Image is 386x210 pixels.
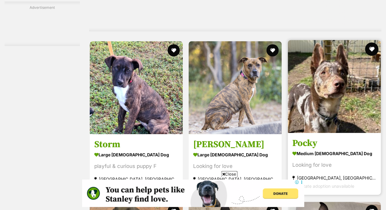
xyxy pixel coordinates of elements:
[288,133,381,195] a: Pocky medium [DEMOGRAPHIC_DATA] Dog Looking for love [GEOGRAPHIC_DATA], [GEOGRAPHIC_DATA] Interst...
[94,139,178,150] h3: Storm
[168,44,180,56] button: favourite
[292,161,376,169] div: Looking for love
[82,180,304,207] iframe: Advertisement
[189,41,282,134] img: Elena - Staffordshire Bull Terrier Dog
[292,149,376,158] strong: medium [DEMOGRAPHIC_DATA] Dog
[292,183,354,189] span: Interstate adoption unavailable
[94,162,178,170] div: playful & curious puppy F
[288,40,381,133] img: Pocky - Kelpie x Koolie Dog
[94,150,178,159] strong: large [DEMOGRAPHIC_DATA] Dog
[193,162,277,170] div: Looking for love
[365,42,378,56] button: favourite
[193,139,277,150] h3: [PERSON_NAME]
[189,134,282,196] a: [PERSON_NAME] large [DEMOGRAPHIC_DATA] Dog Looking for love [GEOGRAPHIC_DATA], [GEOGRAPHIC_DATA] ...
[292,174,376,182] strong: [GEOGRAPHIC_DATA], [GEOGRAPHIC_DATA]
[193,150,277,159] strong: large [DEMOGRAPHIC_DATA] Dog
[90,134,183,196] a: Storm large [DEMOGRAPHIC_DATA] Dog playful & curious puppy F [GEOGRAPHIC_DATA], [GEOGRAPHIC_DATA]...
[267,44,279,56] button: favourite
[193,175,277,183] strong: [GEOGRAPHIC_DATA], [GEOGRAPHIC_DATA]
[94,175,178,183] strong: [GEOGRAPHIC_DATA], [GEOGRAPHIC_DATA]
[292,137,376,149] h3: Pocky
[221,171,237,177] span: Close
[5,2,80,46] div: Advertisement
[90,41,183,134] img: Storm - Staffordshire Bull Terrier x American Staffordshire Terrier x Mastiff Dog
